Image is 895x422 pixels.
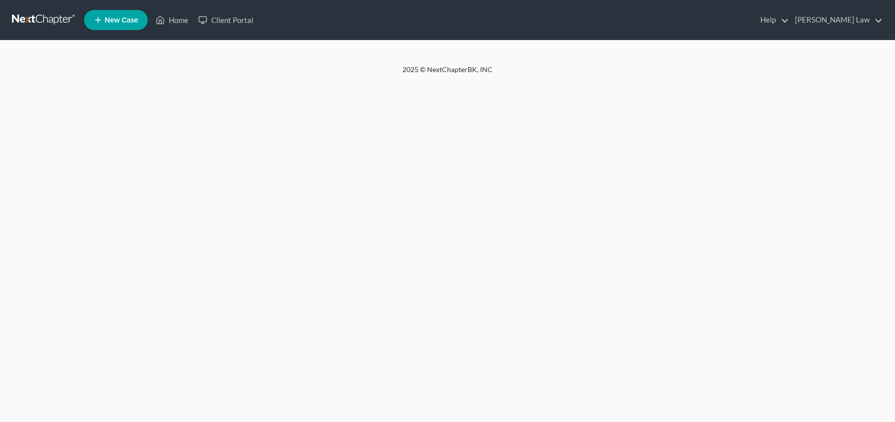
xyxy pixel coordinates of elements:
[755,11,789,29] a: Help
[84,10,148,30] new-legal-case-button: New Case
[193,11,258,29] a: Client Portal
[162,65,733,83] div: 2025 © NextChapterBK, INC
[790,11,882,29] a: [PERSON_NAME] Law
[151,11,193,29] a: Home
